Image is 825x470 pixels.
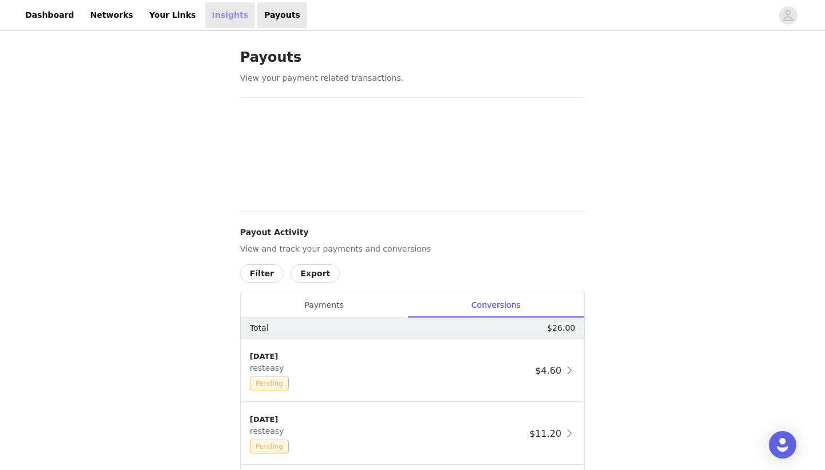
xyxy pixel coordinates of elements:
div: [DATE] [250,414,525,425]
button: Export [290,264,340,283]
span: Pending [250,377,289,390]
span: Pending [250,440,289,453]
div: avatar [783,6,793,25]
a: Networks [83,2,140,28]
p: $26.00 [547,322,575,334]
div: clickable-list-item [241,402,584,465]
span: $4.60 [535,365,561,376]
a: Insights [205,2,255,28]
div: Conversions [407,292,584,318]
div: Payments [241,292,407,318]
div: [DATE] [250,351,531,362]
span: $11.20 [529,428,561,439]
p: Total [250,322,269,334]
span: resteasy [250,426,289,436]
button: Filter [240,264,284,283]
p: View your payment related transactions. [240,72,585,84]
p: View and track your payments and conversions [240,243,585,255]
span: resteasy [250,363,289,373]
div: clickable-list-item [241,339,584,402]
a: Your Links [142,2,203,28]
a: Dashboard [18,2,81,28]
h4: Payout Activity [240,226,585,238]
div: Open Intercom Messenger [769,431,796,459]
a: Payouts [257,2,307,28]
h1: Payouts [240,47,585,68]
